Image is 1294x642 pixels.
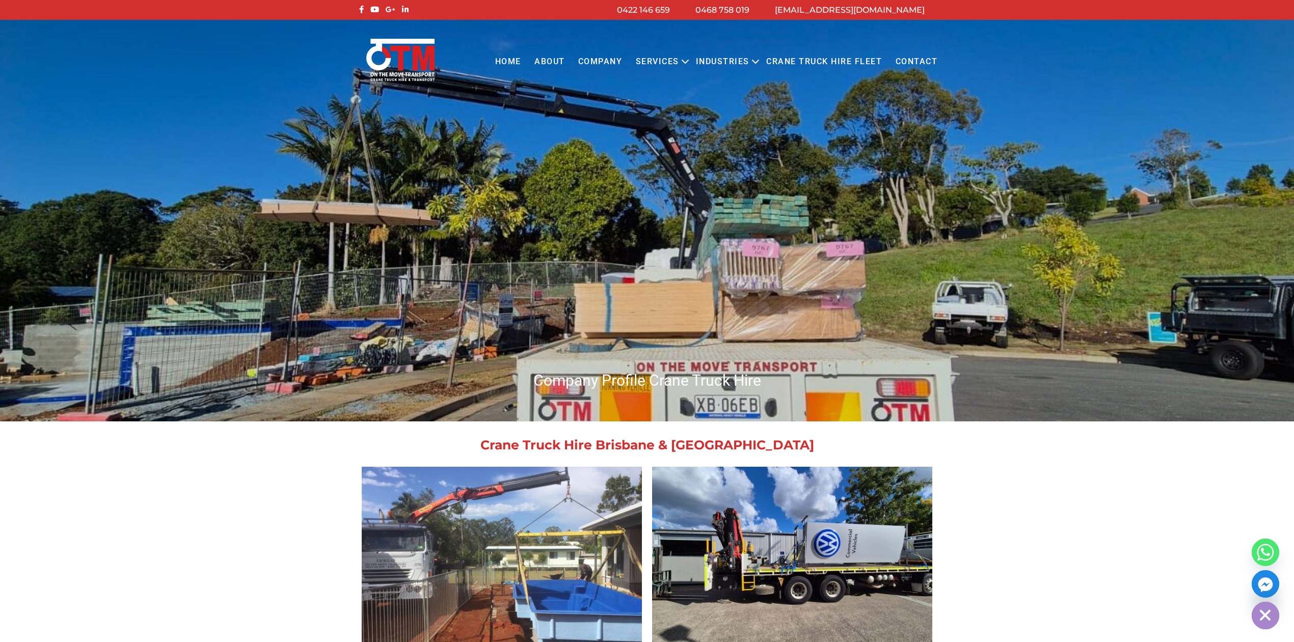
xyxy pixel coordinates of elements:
a: 0468 758 019 [695,5,749,15]
img: Otmtransport [364,38,437,82]
h1: Company Profile Crane Truck Hire [357,370,937,390]
a: COMPANY [572,48,629,76]
a: Whatsapp [1252,539,1279,566]
a: Contact [888,48,944,76]
a: Services [629,48,686,76]
a: Facebook_Messenger [1252,570,1279,598]
a: Crane Truck Hire Fleet [760,48,888,76]
div: Crane Truck Hire Brisbane & [GEOGRAPHIC_DATA] [362,439,932,451]
a: Home [488,48,527,76]
a: 0422 146 659 [617,5,670,15]
a: About [528,48,572,76]
a: Industries [689,48,756,76]
a: [EMAIL_ADDRESS][DOMAIN_NAME] [775,5,925,15]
